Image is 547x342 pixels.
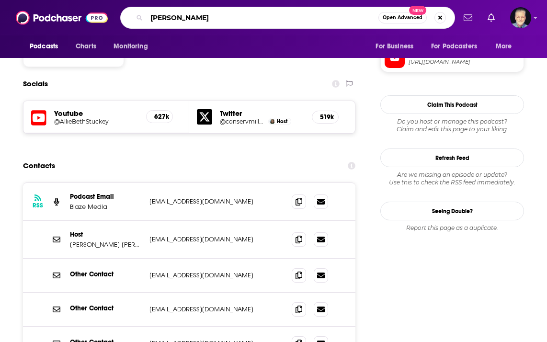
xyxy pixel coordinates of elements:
p: [EMAIL_ADDRESS][DOMAIN_NAME] [149,235,276,243]
button: Show profile menu [510,7,531,28]
div: Report this page as a duplicate. [380,224,524,232]
h2: Socials [23,75,48,93]
button: Refresh Feed [380,148,524,167]
a: Show notifications dropdown [460,10,476,26]
h5: Youtube [54,109,138,118]
span: Do you host or manage this podcast? [380,118,524,125]
p: Other Contact [70,304,142,312]
span: Open Advanced [383,15,422,20]
img: Podchaser - Follow, Share and Rate Podcasts [16,9,108,27]
span: https://www.youtube.com/@AllieBethStuckey [409,58,520,66]
p: Host [70,230,142,239]
span: Monitoring [114,40,148,53]
h5: Twitter [220,109,304,118]
a: Charts [69,37,102,56]
p: Podcast Email [70,193,142,201]
img: Allie Beth Stuckey [270,119,275,124]
p: Other Contact [70,270,142,278]
p: [PERSON_NAME] [PERSON_NAME] [70,240,142,249]
h3: RSS [33,202,43,209]
p: [EMAIL_ADDRESS][DOMAIN_NAME] [149,197,276,205]
span: Charts [76,40,96,53]
span: Host [277,118,287,125]
button: Open AdvancedNew [378,12,427,23]
p: [EMAIL_ADDRESS][DOMAIN_NAME] [149,271,276,279]
button: Claim This Podcast [380,95,524,114]
div: Search podcasts, credits, & more... [120,7,455,29]
img: User Profile [510,7,531,28]
h2: Contacts [23,157,55,175]
h5: 627k [154,113,165,121]
span: More [496,40,512,53]
span: For Podcasters [431,40,477,53]
span: Podcasts [30,40,58,53]
span: Logged in as JonesLiterary [510,7,531,28]
button: open menu [369,37,425,56]
input: Search podcasts, credits, & more... [147,10,378,25]
div: Claim and edit this page to your liking. [380,118,524,133]
a: YouTube[URL][DOMAIN_NAME] [385,48,520,68]
span: New [409,6,426,15]
a: @AllieBethStuckey [54,118,138,125]
button: open menu [425,37,491,56]
a: Seeing Double? [380,202,524,220]
h5: 519k [320,113,330,121]
p: Blaze Media [70,203,142,211]
button: open menu [23,37,70,56]
div: Are we missing an episode or update? Use this to check the RSS feed immediately. [380,171,524,186]
a: @conservmillen [220,118,266,125]
span: For Business [376,40,413,53]
button: open menu [489,37,524,56]
a: Show notifications dropdown [484,10,499,26]
p: [EMAIL_ADDRESS][DOMAIN_NAME] [149,305,276,313]
button: open menu [107,37,160,56]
